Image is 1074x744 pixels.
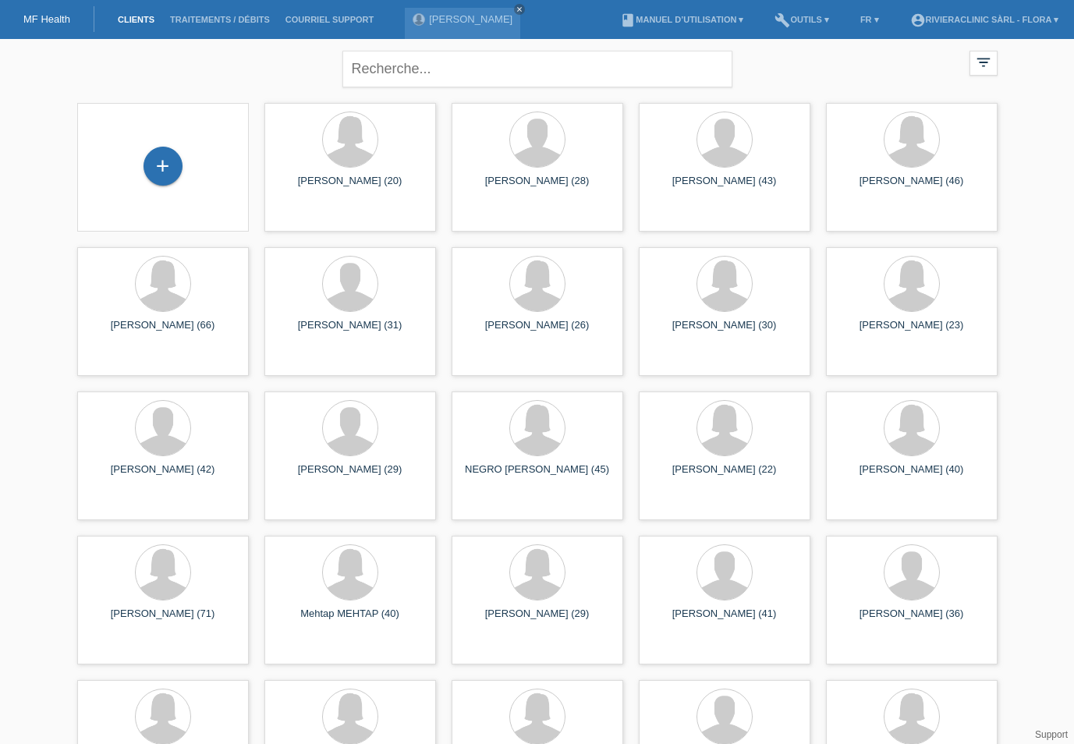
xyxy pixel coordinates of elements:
a: buildOutils ▾ [767,15,836,24]
a: Clients [110,15,162,24]
i: filter_list [975,54,992,71]
div: [PERSON_NAME] (40) [838,463,985,488]
div: [PERSON_NAME] (23) [838,319,985,344]
i: account_circle [910,12,926,28]
div: [PERSON_NAME] (26) [464,319,611,344]
i: close [516,5,523,13]
div: [PERSON_NAME] (30) [651,319,798,344]
div: NEGRO [PERSON_NAME] (45) [464,463,611,488]
input: Recherche... [342,51,732,87]
div: [PERSON_NAME] (71) [90,608,236,632]
div: [PERSON_NAME] (41) [651,608,798,632]
div: [PERSON_NAME] (66) [90,319,236,344]
div: [PERSON_NAME] (46) [838,175,985,200]
a: account_circleRIVIERAclinic Sàrl - Flora ▾ [902,15,1066,24]
a: close [514,4,525,15]
div: [PERSON_NAME] (28) [464,175,611,200]
div: [PERSON_NAME] (31) [277,319,424,344]
a: MF Health [23,13,70,25]
div: [PERSON_NAME] (29) [277,463,424,488]
div: Enregistrer le client [144,153,182,179]
div: [PERSON_NAME] (20) [277,175,424,200]
div: [PERSON_NAME] (22) [651,463,798,488]
i: book [620,12,636,28]
div: [PERSON_NAME] (43) [651,175,798,200]
a: Courriel Support [278,15,381,24]
i: build [774,12,790,28]
a: Support [1035,729,1068,740]
a: Traitements / débits [162,15,278,24]
div: [PERSON_NAME] (29) [464,608,611,632]
a: [PERSON_NAME] [429,13,512,25]
a: FR ▾ [852,15,887,24]
div: [PERSON_NAME] (42) [90,463,236,488]
a: bookManuel d’utilisation ▾ [612,15,751,24]
div: Mehtap MEHTAP (40) [277,608,424,632]
div: [PERSON_NAME] (36) [838,608,985,632]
